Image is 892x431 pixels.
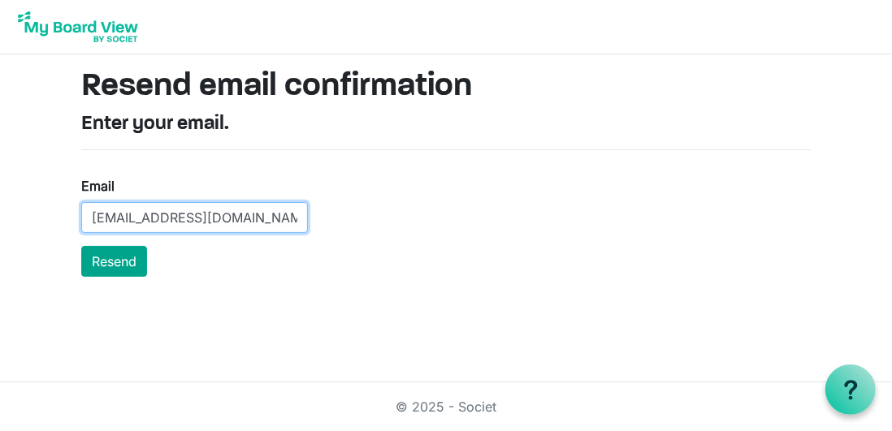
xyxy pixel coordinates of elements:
a: © 2025 - Societ [396,399,496,415]
button: Resend [81,246,147,277]
h4: Enter your email. [81,113,811,136]
label: Email [81,176,115,196]
h1: Resend email confirmation [81,67,811,106]
img: My Board View Logo [13,6,143,47]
